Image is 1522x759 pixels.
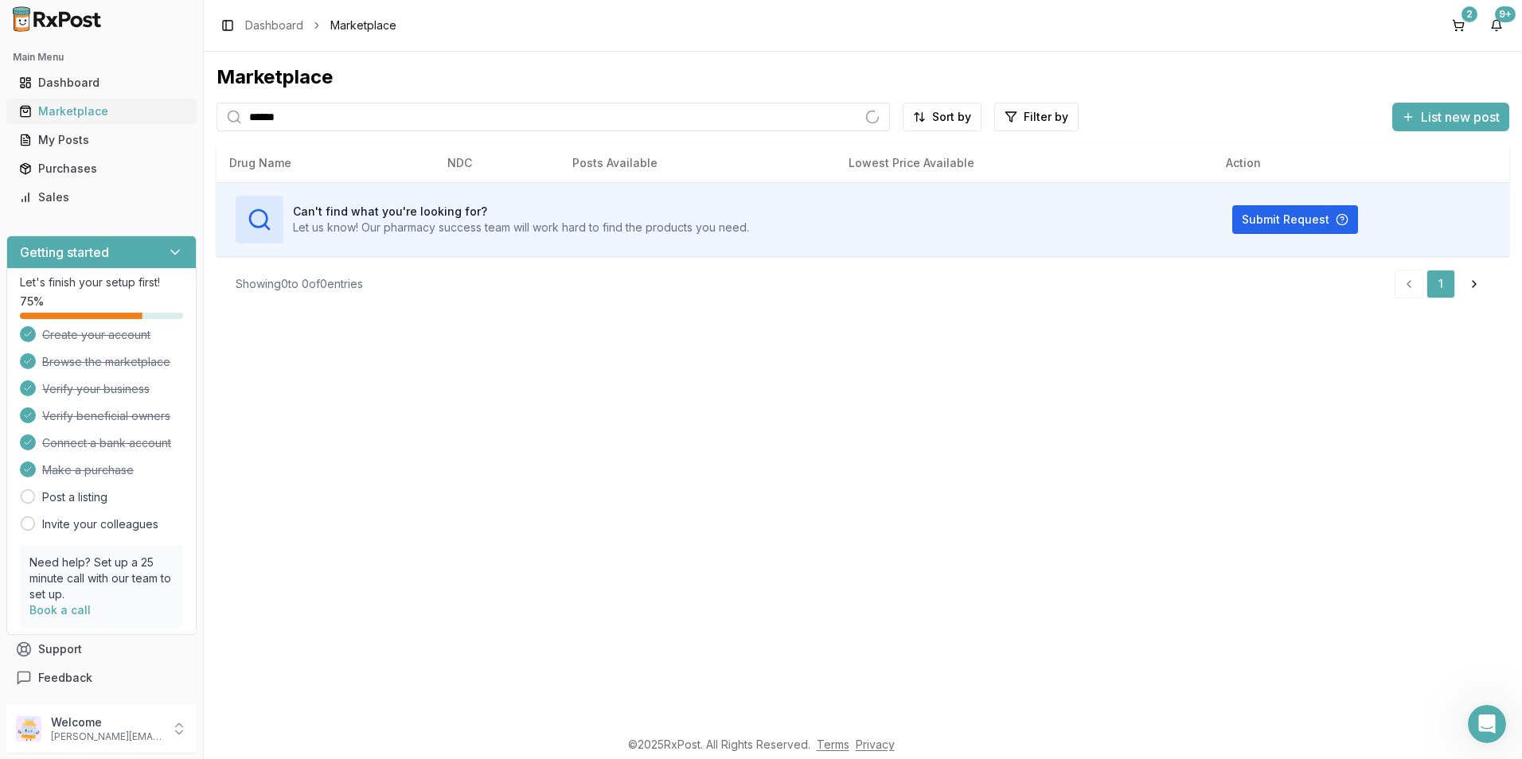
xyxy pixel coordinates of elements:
a: Terms [817,738,849,751]
div: No worries here to help! [25,341,160,356]
div: I thought you said [MEDICAL_DATA] [96,64,293,80]
div: Purchases [19,161,184,177]
div: [MEDICAL_DATA] was the one that had label residue but was shipped out [DATE]. [13,154,261,220]
div: Paul says… [13,54,306,91]
button: Sort by [903,103,981,131]
a: 1 [1426,270,1455,298]
span: Create your account [42,327,150,343]
button: Upload attachment [76,521,88,534]
div: [DATE] [13,379,306,400]
button: Dashboard [6,70,197,95]
div: Dashboard [19,75,184,91]
div: ok. What about [MEDICAL_DATA] and Nurtec [70,100,293,131]
button: Marketplace [6,99,197,124]
div: Rate your conversation [29,469,219,488]
button: List new post [1392,103,1509,131]
h1: Roxy [77,8,108,20]
div: perfect. thanks [196,284,306,319]
button: Send a message… [273,515,299,540]
button: Gif picker [50,521,63,534]
span: Connect a bank account [42,435,171,451]
button: My Posts [6,127,197,153]
span: Filter by [1024,109,1068,125]
div: Roxy says… [13,400,306,452]
a: Dashboard [13,68,190,97]
div: Roxy says… [13,452,306,565]
img: RxPost Logo [6,6,108,32]
span: 75 % [20,294,44,309]
span: Make a purchase [42,462,134,478]
div: Marketplace [217,64,1509,90]
th: Lowest Price Available [836,144,1213,182]
h3: Can't find what you're looking for? [293,204,749,220]
button: 2 [1446,13,1471,38]
a: Invite your colleagues [42,516,158,532]
button: 9+ [1484,13,1509,38]
nav: breadcrumb [245,18,396,33]
div: Help [PERSON_NAME] understand how they’re doing: [25,410,248,441]
p: The team can also help [77,20,198,36]
div: My Posts [19,132,184,148]
a: Privacy [856,738,895,751]
th: Posts Available [560,144,836,182]
th: NDC [435,144,560,182]
span: Feedback [38,670,92,686]
p: Welcome [51,714,162,730]
p: Need help? Set up a 25 minute call with our team to set up. [29,555,174,602]
button: Home [249,6,279,37]
a: Marketplace [13,97,190,126]
button: go back [10,6,41,37]
th: Drug Name [217,144,435,182]
a: Dashboard [245,18,303,33]
div: Close [279,6,308,35]
p: [PERSON_NAME][EMAIL_ADDRESS][DOMAIN_NAME] [51,730,162,743]
button: Submit Request [1232,205,1358,234]
span: List new post [1421,107,1500,127]
button: Emoji picker [25,521,37,534]
a: Book a call [29,603,91,617]
th: Action [1213,144,1509,182]
div: 9+ [1495,6,1516,22]
div: Manuel says… [13,221,306,284]
button: Purchases [6,156,197,181]
p: Let's finish your setup first! [20,274,183,290]
div: 2 [1462,6,1477,22]
div: Help [PERSON_NAME] understand how they’re doing: [13,400,261,450]
button: Filter by [994,103,1079,131]
a: Purchases [13,154,190,183]
span: Sort by [932,109,971,125]
iframe: Intercom live chat [1468,705,1506,743]
span: Verify beneficial owners [42,408,170,424]
button: Support [6,635,197,664]
button: Feedback [6,664,197,692]
button: Sales [6,185,197,210]
span: Browse the marketplace [42,354,170,370]
div: Sales [19,189,184,205]
div: For [MEDICAL_DATA] and Nurtec Fedex shows they will be delivered [DATE] [25,231,248,262]
h2: Main Menu [13,51,190,64]
p: Let us know! Our pharmacy success team will work hard to find the products you need. [293,220,749,235]
h3: Getting started [20,243,109,262]
span: Marketplace [330,18,396,33]
img: User avatar [16,716,41,741]
div: Paul says… [13,91,306,154]
div: perfect. thanks [209,294,293,309]
div: For [MEDICAL_DATA] and Nurtec Fedex shows they will be delivered [DATE] [13,221,261,271]
div: Showing 0 to 0 of 0 entries [236,276,363,292]
div: ok. What about [MEDICAL_DATA] and Nurtec [57,91,306,141]
nav: pagination [1395,270,1490,298]
span: Verify your business [42,381,150,397]
div: No worries here to help! [13,331,173,366]
div: I thought you said [MEDICAL_DATA] [83,54,306,89]
div: Marketplace [19,103,184,119]
img: Profile image for Roxy [45,9,71,34]
textarea: Message… [14,488,305,515]
a: Post a listing [42,489,107,505]
a: Sales [13,183,190,212]
a: Go to next page [1458,270,1490,298]
div: Manuel says… [13,154,306,221]
div: Paul says… [13,284,306,332]
a: List new post [1392,111,1509,127]
div: [MEDICAL_DATA] was the one that had label residue but was shipped out [DATE]. [25,163,248,210]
